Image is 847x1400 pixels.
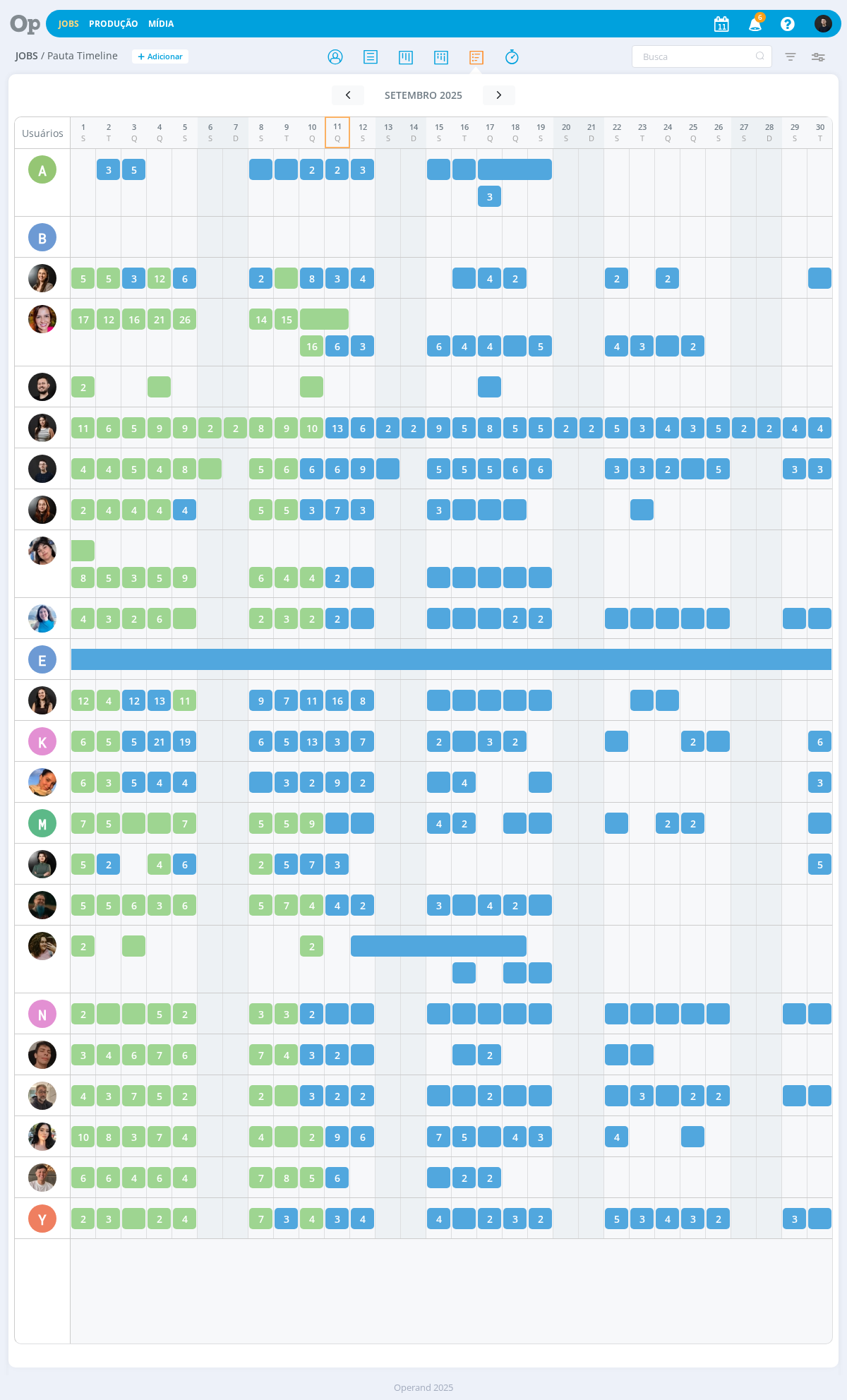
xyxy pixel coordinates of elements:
[131,1048,137,1063] span: 6
[306,693,318,708] span: 11
[258,611,264,626] span: 2
[360,339,366,354] span: 3
[663,133,672,145] div: Q
[536,121,545,133] div: 19
[462,462,467,477] span: 5
[632,45,772,68] input: Busca
[148,18,174,30] a: Mídia
[436,462,442,477] span: 5
[284,898,289,913] span: 7
[460,133,469,145] div: T
[462,421,467,436] span: 5
[80,816,86,831] span: 7
[131,503,137,517] span: 4
[179,312,191,327] span: 26
[359,121,367,133] div: 12
[157,775,162,790] span: 4
[409,121,418,133] div: 14
[589,421,594,436] span: 2
[614,271,620,286] span: 2
[460,121,469,133] div: 16
[563,421,569,436] span: 2
[665,421,671,436] span: 4
[16,50,38,62] span: Jobs
[284,734,289,749] span: 5
[562,121,570,133] div: 20
[78,693,89,708] span: 12
[106,816,112,831] span: 5
[106,611,112,626] span: 3
[613,121,621,133] div: 22
[182,1007,188,1022] span: 2
[284,421,289,436] span: 9
[28,645,56,674] div: E
[309,939,315,954] span: 2
[740,11,769,37] button: 6
[28,264,56,292] img: B
[103,312,114,327] span: 12
[28,850,56,878] img: M
[690,339,696,354] span: 2
[131,271,137,286] span: 3
[284,775,289,790] span: 3
[131,421,137,436] span: 5
[78,312,89,327] span: 17
[106,271,112,286] span: 5
[144,18,178,30] button: Mídia
[308,121,316,133] div: 10
[487,339,493,354] span: 4
[258,1007,264,1022] span: 3
[131,162,137,177] span: 5
[28,305,56,333] img: B
[638,121,647,133] div: 23
[131,570,137,585] span: 3
[335,339,340,354] span: 6
[487,898,493,913] span: 4
[258,271,264,286] span: 2
[690,734,696,749] span: 2
[690,421,696,436] span: 3
[436,503,442,517] span: 3
[306,421,318,436] span: 10
[157,1007,162,1022] span: 5
[512,734,518,749] span: 2
[333,121,342,133] div: 11
[59,18,79,30] a: Jobs
[233,121,239,133] div: 7
[284,503,289,517] span: 5
[28,537,56,565] img: E
[360,775,366,790] span: 2
[258,734,264,749] span: 6
[663,121,672,133] div: 24
[740,121,748,133] div: 27
[817,734,823,749] span: 6
[28,727,56,755] div: K
[512,271,518,286] span: 2
[284,462,289,477] span: 6
[157,857,162,872] span: 4
[157,898,162,913] span: 3
[309,271,315,286] span: 8
[54,18,83,30] button: Jobs
[131,775,137,790] span: 5
[360,162,366,177] span: 3
[765,121,774,133] div: 28
[28,768,56,796] img: L
[538,421,543,436] span: 5
[714,121,723,133] div: 26
[335,271,340,286] span: 3
[284,857,289,872] span: 5
[78,421,89,436] span: 11
[80,734,86,749] span: 6
[665,462,671,477] span: 2
[182,775,188,790] span: 4
[817,857,823,872] span: 5
[306,339,318,354] span: 16
[639,339,645,354] span: 3
[360,271,366,286] span: 4
[182,570,188,585] span: 9
[183,121,187,133] div: 5
[511,121,519,133] div: 18
[107,133,111,145] div: T
[182,816,188,831] span: 7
